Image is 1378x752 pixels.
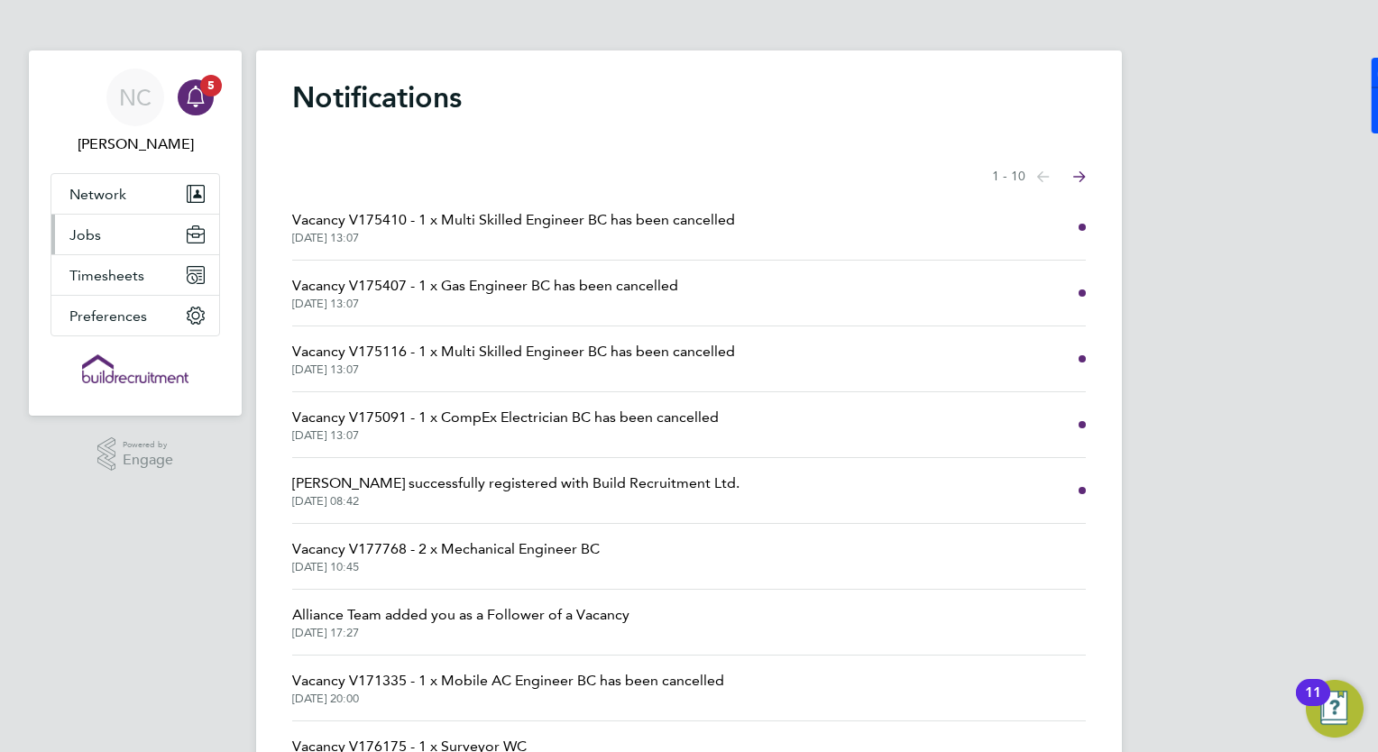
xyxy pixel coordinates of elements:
button: Jobs [51,215,219,254]
span: Vacancy V175410 - 1 x Multi Skilled Engineer BC has been cancelled [292,209,735,231]
span: Network [69,186,126,203]
span: [PERSON_NAME] successfully registered with Build Recruitment Ltd. [292,472,740,494]
button: Open Resource Center, 11 new notifications [1306,680,1364,738]
a: Vacancy V177768 - 2 x Mechanical Engineer BC[DATE] 10:45 [292,538,600,574]
a: [PERSON_NAME] successfully registered with Build Recruitment Ltd.[DATE] 08:42 [292,472,740,509]
span: Vacancy V175116 - 1 x Multi Skilled Engineer BC has been cancelled [292,341,735,362]
nav: Select page of notifications list [992,159,1086,195]
span: [DATE] 10:45 [292,560,600,574]
span: Vacancy V171335 - 1 x Mobile AC Engineer BC has been cancelled [292,670,724,692]
span: [DATE] 17:27 [292,626,629,640]
a: NC[PERSON_NAME] [51,69,220,155]
span: [DATE] 13:07 [292,428,719,443]
a: Powered byEngage [97,437,174,472]
a: Go to home page [51,354,220,383]
span: [DATE] 20:00 [292,692,724,706]
span: 5 [200,75,222,96]
span: [DATE] 13:07 [292,231,735,245]
span: Natalie Carr [51,133,220,155]
a: Vacancy V175116 - 1 x Multi Skilled Engineer BC has been cancelled[DATE] 13:07 [292,341,735,377]
button: Timesheets [51,255,219,295]
a: Vacancy V175407 - 1 x Gas Engineer BC has been cancelled[DATE] 13:07 [292,275,678,311]
span: 1 - 10 [992,168,1025,186]
div: 11 [1305,692,1321,716]
a: 5 [178,69,214,126]
span: Vacancy V175091 - 1 x CompEx Electrician BC has been cancelled [292,407,719,428]
a: Vacancy V171335 - 1 x Mobile AC Engineer BC has been cancelled[DATE] 20:00 [292,670,724,706]
button: Network [51,174,219,214]
span: [DATE] 13:07 [292,297,678,311]
span: Alliance Team added you as a Follower of a Vacancy [292,604,629,626]
span: Vacancy V177768 - 2 x Mechanical Engineer BC [292,538,600,560]
span: Vacancy V175407 - 1 x Gas Engineer BC has been cancelled [292,275,678,297]
button: Preferences [51,296,219,335]
span: Preferences [69,307,147,325]
span: NC [119,86,152,109]
span: Timesheets [69,267,144,284]
span: Jobs [69,226,101,243]
span: Engage [123,453,173,468]
span: [DATE] 13:07 [292,362,735,377]
a: Alliance Team added you as a Follower of a Vacancy[DATE] 17:27 [292,604,629,640]
h1: Notifications [292,79,1086,115]
img: buildrec-logo-retina.png [82,354,188,383]
span: Powered by [123,437,173,453]
span: [DATE] 08:42 [292,494,740,509]
a: Vacancy V175091 - 1 x CompEx Electrician BC has been cancelled[DATE] 13:07 [292,407,719,443]
nav: Main navigation [29,50,242,416]
a: Vacancy V175410 - 1 x Multi Skilled Engineer BC has been cancelled[DATE] 13:07 [292,209,735,245]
